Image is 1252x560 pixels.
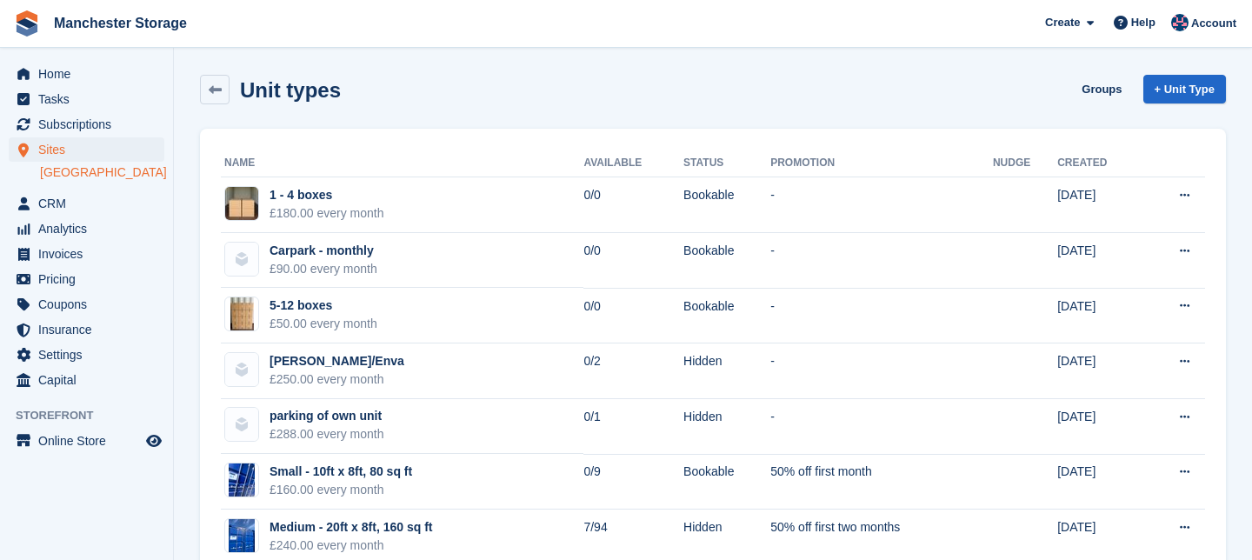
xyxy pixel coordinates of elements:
[38,137,143,162] span: Sites
[270,537,432,555] div: £240.00 every month
[1057,177,1142,233] td: [DATE]
[270,463,412,481] div: Small - 10ft x 8ft, 80 sq ft
[1045,14,1080,31] span: Create
[270,260,377,278] div: £90.00 every month
[221,150,583,177] th: Name
[38,191,143,216] span: CRM
[583,399,683,455] td: 0/1
[270,315,377,333] div: £50.00 every month
[14,10,40,37] img: stora-icon-8386f47178a22dfd0bd8f6a31ec36ba5ce8667c1dd55bd0f319d3a0aa187defe.svg
[1057,343,1142,399] td: [DATE]
[270,352,404,370] div: [PERSON_NAME]/Enva
[9,191,164,216] a: menu
[583,150,683,177] th: Available
[9,368,164,392] a: menu
[9,242,164,266] a: menu
[9,267,164,291] a: menu
[9,112,164,137] a: menu
[683,288,770,343] td: Bookable
[225,353,258,386] img: blank-unit-type-icon-ffbac7b88ba66c5e286b0e438baccc4b9c83835d4c34f86887a83fc20ec27e7b.svg
[16,407,173,424] span: Storefront
[240,78,341,102] h2: Unit types
[40,164,164,181] a: [GEOGRAPHIC_DATA]
[225,243,258,276] img: blank-unit-type-icon-ffbac7b88ba66c5e286b0e438baccc4b9c83835d4c34f86887a83fc20ec27e7b.svg
[9,87,164,111] a: menu
[270,407,384,425] div: parking of own unit
[9,429,164,453] a: menu
[38,87,143,111] span: Tasks
[583,343,683,399] td: 0/2
[47,9,194,37] a: Manchester Storage
[9,292,164,317] a: menu
[683,150,770,177] th: Status
[683,233,770,289] td: Bookable
[770,454,993,510] td: 50% off first month
[38,267,143,291] span: Pricing
[1057,150,1142,177] th: Created
[230,297,254,331] img: manchester-storage-12-boxes-mobile.jpg
[9,343,164,367] a: menu
[38,112,143,137] span: Subscriptions
[1057,288,1142,343] td: [DATE]
[9,317,164,342] a: menu
[9,137,164,162] a: menu
[1191,15,1236,32] span: Account
[38,217,143,241] span: Analytics
[683,399,770,455] td: Hidden
[1057,399,1142,455] td: [DATE]
[683,177,770,233] td: Bookable
[583,177,683,233] td: 0/0
[38,317,143,342] span: Insurance
[1131,14,1155,31] span: Help
[38,62,143,86] span: Home
[1057,233,1142,289] td: [DATE]
[770,288,993,343] td: -
[770,150,993,177] th: Promotion
[683,343,770,399] td: Hidden
[38,343,143,367] span: Settings
[1057,454,1142,510] td: [DATE]
[770,233,993,289] td: -
[38,429,143,453] span: Online Store
[270,297,377,315] div: 5-12 boxes
[38,242,143,266] span: Invoices
[770,399,993,455] td: -
[225,187,258,220] img: manchester-storage-4-boxes_compressed.jpg
[583,288,683,343] td: 0/0
[993,150,1057,177] th: Nudge
[770,177,993,233] td: -
[270,518,432,537] div: Medium - 20ft x 8ft, 160 sq ft
[229,518,255,553] img: IMG_1129.jpeg
[583,233,683,289] td: 0/0
[38,292,143,317] span: Coupons
[225,408,258,441] img: blank-unit-type-icon-ffbac7b88ba66c5e286b0e438baccc4b9c83835d4c34f86887a83fc20ec27e7b.svg
[1075,75,1129,103] a: Groups
[270,186,384,204] div: 1 - 4 boxes
[270,204,384,223] div: £180.00 every month
[9,62,164,86] a: menu
[683,454,770,510] td: Bookable
[270,481,412,499] div: £160.00 every month
[583,454,683,510] td: 0/9
[770,343,993,399] td: -
[229,463,255,497] img: IMG_1123.jpeg
[270,425,384,443] div: £288.00 every month
[9,217,164,241] a: menu
[143,430,164,451] a: Preview store
[38,368,143,392] span: Capital
[270,370,404,389] div: £250.00 every month
[1143,75,1226,103] a: + Unit Type
[270,242,377,260] div: Carpark - monthly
